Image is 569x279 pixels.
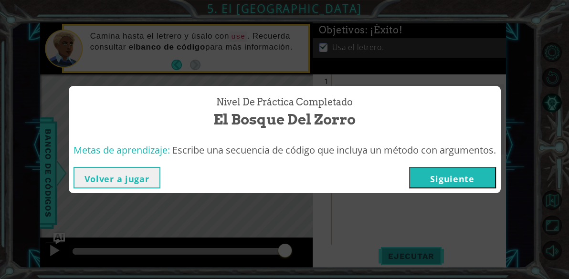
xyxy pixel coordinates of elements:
[213,109,356,130] span: El Bosque del Zorro
[74,167,160,188] button: Volver a jugar
[216,95,353,109] span: Nivel de práctica Completado
[409,167,496,188] button: Siguiente
[74,144,170,156] span: Metas de aprendizaje:
[172,144,496,156] span: Escribe una secuencia de código que incluya un método con argumentos.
